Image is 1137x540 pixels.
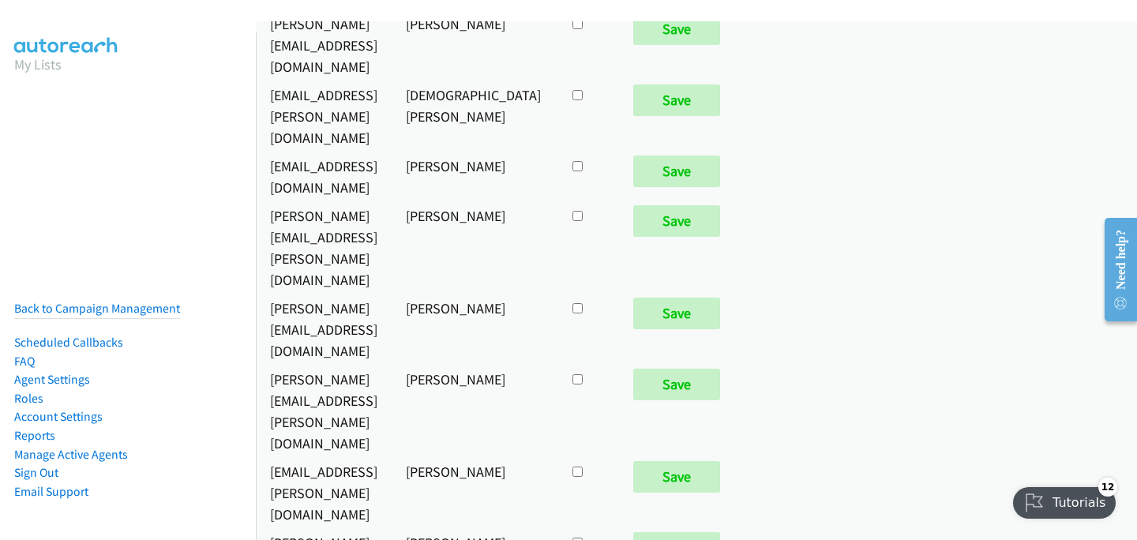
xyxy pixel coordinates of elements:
td: [DEMOGRAPHIC_DATA][PERSON_NAME] [392,81,555,152]
td: [PERSON_NAME] [392,152,555,201]
a: Manage Active Agents [14,447,128,462]
td: [EMAIL_ADDRESS][PERSON_NAME][DOMAIN_NAME] [256,457,392,528]
a: Scheduled Callbacks [14,335,123,350]
a: Account Settings [14,409,103,424]
input: Save [633,461,720,493]
a: Reports [14,428,55,443]
td: [PERSON_NAME] [392,9,555,81]
a: FAQ [14,354,35,369]
a: Roles [14,391,43,406]
a: Back to Campaign Management [14,301,180,316]
td: [PERSON_NAME] [392,294,555,365]
input: Save [633,156,720,187]
td: [PERSON_NAME][EMAIL_ADDRESS][PERSON_NAME][DOMAIN_NAME] [256,365,392,457]
td: [PERSON_NAME][EMAIL_ADDRESS][DOMAIN_NAME] [256,9,392,81]
input: Save [633,298,720,329]
td: [PERSON_NAME] [392,201,555,294]
td: [PERSON_NAME][EMAIL_ADDRESS][DOMAIN_NAME] [256,294,392,365]
iframe: Resource Center [1092,207,1137,332]
input: Save [633,205,720,237]
input: Save [633,369,720,400]
input: Save [633,84,720,116]
td: [PERSON_NAME] [392,457,555,528]
td: [PERSON_NAME][EMAIL_ADDRESS][PERSON_NAME][DOMAIN_NAME] [256,201,392,294]
td: [EMAIL_ADDRESS][DOMAIN_NAME] [256,152,392,201]
iframe: Checklist [1004,471,1125,528]
a: Sign Out [14,465,58,480]
td: [PERSON_NAME] [392,365,555,457]
a: My Lists [14,55,62,73]
a: Agent Settings [14,372,90,387]
input: Save [633,13,720,45]
td: [EMAIL_ADDRESS][PERSON_NAME][DOMAIN_NAME] [256,81,392,152]
a: Email Support [14,484,88,499]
